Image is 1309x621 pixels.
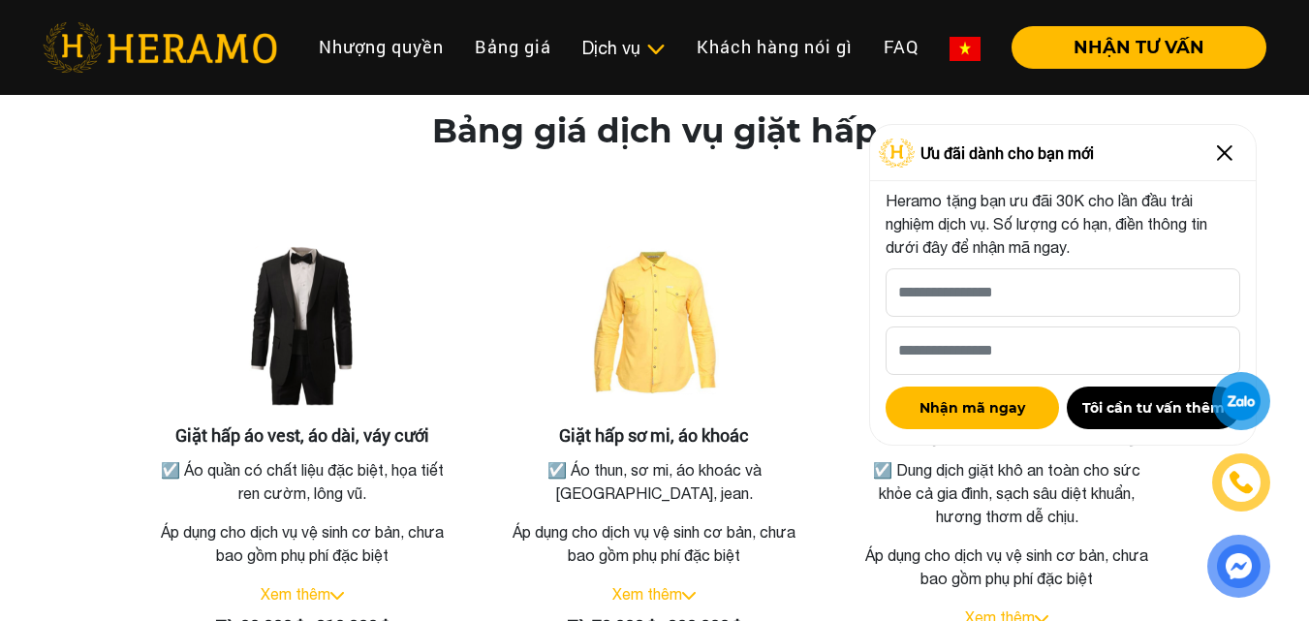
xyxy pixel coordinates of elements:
[950,37,981,61] img: vn-flag.png
[148,520,456,567] p: Áp dụng cho dịch vụ vệ sinh cơ bản, chưa bao gồm phụ phí đặc biệt
[459,26,567,68] a: Bảng giá
[1067,387,1240,429] button: Tôi cần tư vấn thêm
[205,232,399,425] img: Giặt hấp áo vest, áo dài, váy cưới
[868,26,934,68] a: FAQ
[148,425,456,447] h3: Giặt hấp áo vest, áo dài, váy cưới
[1012,26,1266,69] button: NHẬN TƯ VẤN
[432,111,877,151] h2: Bảng giá dịch vụ giặt hấp
[645,40,666,59] img: subToggleIcon
[879,139,916,168] img: Logo
[43,22,277,73] img: heramo-logo.png
[886,189,1240,259] p: Heramo tặng bạn ưu đãi 30K cho lần đầu trải nghiệm dịch vụ. Số lượng có hạn, điền thông tin dưới ...
[681,26,868,68] a: Khách hàng nói gì
[1209,138,1240,169] img: Close
[920,141,1094,165] span: Ưu đãi dành cho bạn mới
[261,585,330,603] a: Xem thêm
[682,592,696,600] img: arrow_down.svg
[582,35,666,61] div: Dịch vụ
[1228,469,1255,496] img: phone-icon
[330,592,344,600] img: arrow_down.svg
[853,543,1161,590] p: Áp dụng cho dịch vụ vệ sinh cơ bản, chưa bao gồm phụ phí đặc biệt
[557,232,751,425] img: Giặt hấp sơ mi, áo khoác
[1215,456,1267,509] a: phone-icon
[857,458,1157,528] p: ☑️ Dung dịch giặt khô an toàn cho sức khỏe cả gia đình, sạch sâu diệt khuẩn, hương thơm dễ chịu.
[505,458,805,505] p: ☑️ Áo thun, sơ mi, áo khoác và [GEOGRAPHIC_DATA], jean.
[501,520,809,567] p: Áp dụng cho dịch vụ vệ sinh cơ bản, chưa bao gồm phụ phí đặc biệt
[853,425,1161,447] h3: Giặt hấp chăn mền, thú nhồi bông
[501,425,809,447] h3: Giặt hấp sơ mi, áo khoác
[612,585,682,603] a: Xem thêm
[303,26,459,68] a: Nhượng quyền
[996,39,1266,56] a: NHẬN TƯ VẤN
[886,387,1059,429] button: Nhận mã ngay
[152,458,452,505] p: ☑️ Áo quần có chất liệu đặc biệt, họa tiết ren cườm, lông vũ.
